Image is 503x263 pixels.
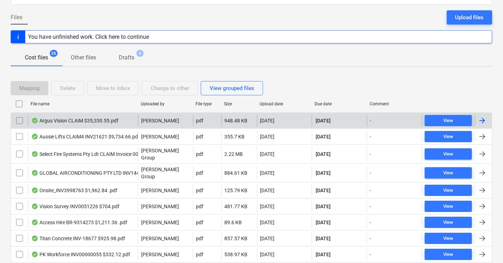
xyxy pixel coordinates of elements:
p: Drafts [119,53,134,62]
div: View [444,169,454,177]
p: [PERSON_NAME] Group [141,147,190,161]
div: Upload files [455,13,484,22]
div: Select Fire Systems Pty Ldt CLAIM Invoice 00004914 $46,794.00.pdf [31,151,191,157]
span: [DATE] [315,117,331,124]
div: [DATE] [260,170,275,176]
span: [DATE] [315,187,331,194]
iframe: Chat Widget [467,229,503,263]
button: View grouped files [201,81,263,95]
div: 948.48 KB [225,118,248,123]
div: OCR finished [31,220,38,225]
p: [PERSON_NAME] [141,117,179,124]
div: Comment [370,101,419,106]
p: [PERSON_NAME] [141,251,179,258]
span: [DATE] [315,219,331,226]
div: View [444,186,454,195]
p: [PERSON_NAME] [141,133,179,140]
div: pdf [196,220,204,225]
p: [PERSON_NAME] Group [141,166,190,180]
div: PK Workforce INV00000055 $332.12.pdf [31,252,130,257]
div: Argus Vision CLAIM $35,330.55.pdf [31,118,118,123]
button: Upload files [447,10,492,25]
div: - [370,151,371,157]
div: [DATE] [260,220,275,225]
div: 538.97 KB [225,252,248,257]
div: OCR finished [31,118,38,123]
div: [DATE] [260,134,275,140]
p: Cost files [25,53,48,62]
div: - [370,220,371,225]
div: Onsite_INV3998763 $1,962.84 .pdf [31,188,117,193]
div: Access Hire BR-9314273 $1,211.36 .pdf [31,220,127,225]
div: Upload date [260,101,309,106]
p: [PERSON_NAME] [141,203,179,210]
div: Aussie Lifts CLAIM4 INV21621 $9,734.66.pdf [31,134,140,140]
div: pdf [196,236,204,241]
p: [PERSON_NAME] [141,219,179,226]
div: [DATE] [260,118,275,123]
div: Uploaded by [141,101,190,106]
div: Due date [315,101,364,106]
div: View [444,235,454,243]
div: 857.57 KB [225,236,248,241]
div: pdf [196,134,204,140]
div: 2.22 MB [225,151,243,157]
div: File type [196,101,219,106]
div: File name [31,101,135,106]
div: GLOBAL AIRCONDITIONING PTY LTD INV144165-3 $61,358.00.pdf [31,170,187,176]
div: [DATE] [260,188,275,193]
button: View [425,131,472,142]
div: View [444,251,454,259]
div: - [370,134,371,140]
div: Titan Concrete INV-18677 $925.98.pdf [31,236,125,241]
button: View [425,115,472,126]
div: View [444,117,454,125]
div: You have unfinished work. Click here to continue [28,33,149,40]
div: pdf [196,204,204,209]
button: View [425,148,472,160]
button: View [425,201,472,212]
div: OCR finished [31,252,38,257]
p: [PERSON_NAME] [141,187,179,194]
p: Other files [71,53,96,62]
div: View [444,150,454,158]
button: View [425,217,472,228]
div: pdf [196,252,204,257]
div: OCR finished [31,204,38,209]
div: - [370,204,371,209]
div: [DATE] [260,204,275,209]
span: [DATE] [315,203,331,210]
span: [DATE] [315,235,331,242]
div: Size [224,101,254,106]
div: OCR finished [31,134,38,140]
button: View [425,185,472,196]
div: 884.61 KB [225,170,248,176]
div: 125.79 KB [225,188,248,193]
div: - [370,118,371,123]
div: pdf [196,118,204,123]
span: Files [11,13,22,22]
div: View grouped files [210,84,254,93]
div: pdf [196,188,204,193]
button: View [425,249,472,260]
div: - [370,252,371,257]
div: View [444,133,454,141]
div: OCR finished [31,188,38,193]
div: [DATE] [260,151,275,157]
div: [DATE] [260,252,275,257]
div: 481.77 KB [225,204,248,209]
div: OCR finished [31,236,38,241]
button: View [425,233,472,244]
div: - [370,170,371,176]
button: View [425,167,472,179]
div: pdf [196,170,204,176]
div: 89.6 KB [225,220,242,225]
span: [DATE] [315,169,331,177]
span: 4 [137,50,144,57]
span: [DATE] [315,151,331,158]
div: View [444,219,454,227]
span: 26 [50,50,58,57]
div: - [370,188,371,193]
span: [DATE] [315,133,331,140]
